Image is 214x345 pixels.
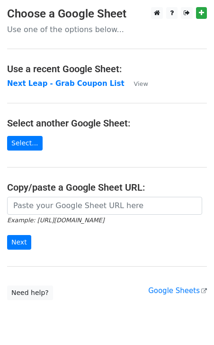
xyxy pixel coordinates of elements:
[7,286,53,300] a: Need help?
[134,80,148,87] small: View
[7,79,125,88] a: Next Leap - Grab Coupon List
[7,197,202,215] input: Paste your Google Sheet URL here
[7,217,104,224] small: Example: [URL][DOMAIN_NAME]
[7,136,43,151] a: Select...
[7,7,207,21] h3: Choose a Google Sheet
[7,182,207,193] h4: Copy/paste a Google Sheet URL:
[125,79,148,88] a: View
[7,235,31,250] input: Next
[148,286,207,295] a: Google Sheets
[7,118,207,129] h4: Select another Google Sheet:
[7,25,207,34] p: Use one of the options below...
[7,63,207,75] h4: Use a recent Google Sheet:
